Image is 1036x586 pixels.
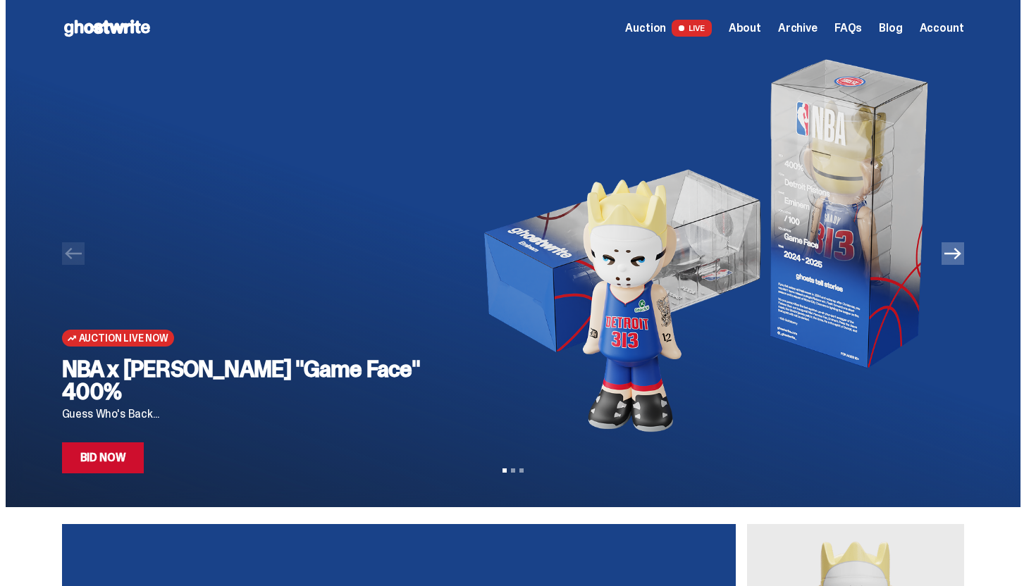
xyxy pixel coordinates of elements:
button: Next [942,242,964,265]
a: Auction LIVE [625,20,711,37]
button: Previous [62,242,85,265]
a: Blog [879,23,902,34]
p: Guess Who's Back... [62,409,438,420]
a: About [729,23,761,34]
button: View slide 1 [502,468,507,473]
img: NBA x Eminem "Game Face" 400% [460,56,942,437]
a: Archive [778,23,818,34]
a: Account [920,23,964,34]
span: Auction [625,23,666,34]
a: FAQs [834,23,862,34]
button: View slide 3 [519,468,524,473]
a: Bid Now [62,442,144,473]
button: View slide 2 [511,468,515,473]
span: LIVE [672,20,712,37]
h2: NBA x [PERSON_NAME] "Game Face" 400% [62,358,438,403]
span: Auction Live Now [79,332,168,344]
